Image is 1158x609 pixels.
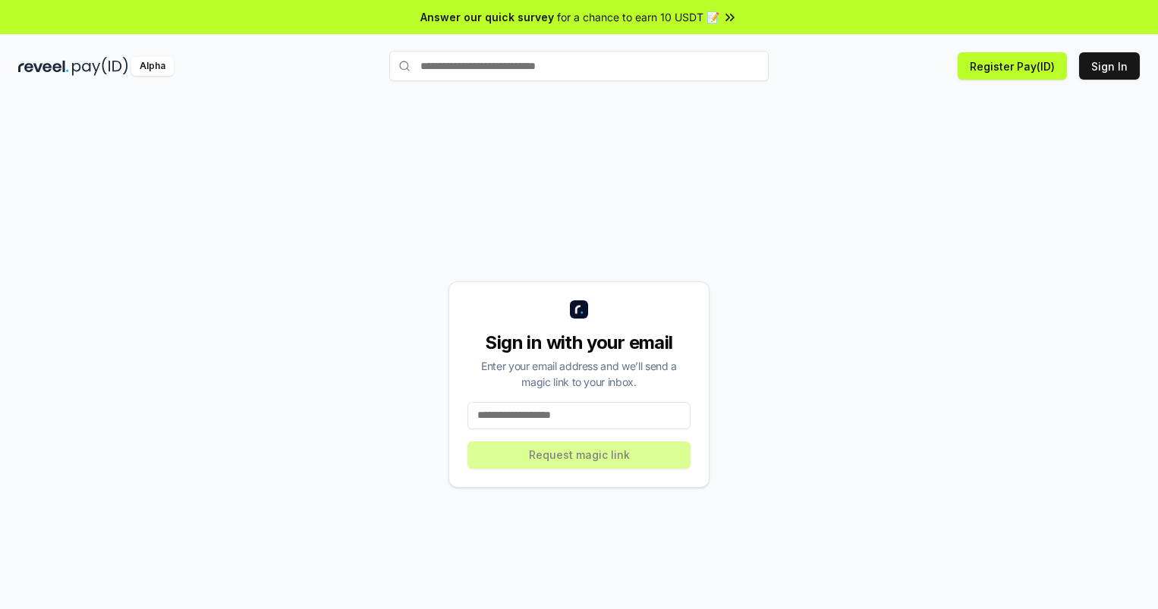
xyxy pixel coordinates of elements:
img: reveel_dark [18,57,69,76]
div: Sign in with your email [467,331,691,355]
button: Sign In [1079,52,1140,80]
button: Register Pay(ID) [958,52,1067,80]
img: logo_small [570,300,588,319]
img: pay_id [72,57,128,76]
div: Alpha [131,57,174,76]
span: Answer our quick survey [420,9,554,25]
span: for a chance to earn 10 USDT 📝 [557,9,719,25]
div: Enter your email address and we’ll send a magic link to your inbox. [467,358,691,390]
